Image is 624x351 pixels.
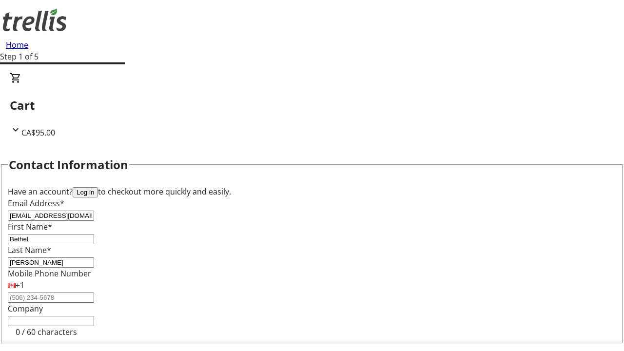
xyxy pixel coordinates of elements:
[10,97,614,114] h2: Cart
[8,186,616,197] div: Have an account? to checkout more quickly and easily.
[8,303,43,314] label: Company
[8,245,51,255] label: Last Name*
[8,221,52,232] label: First Name*
[8,292,94,303] input: (506) 234-5678
[21,127,55,138] span: CA$95.00
[10,72,614,138] div: CartCA$95.00
[73,187,98,197] button: Log in
[8,268,91,279] label: Mobile Phone Number
[9,156,128,174] h2: Contact Information
[8,198,64,209] label: Email Address*
[16,327,77,337] tr-character-limit: 0 / 60 characters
